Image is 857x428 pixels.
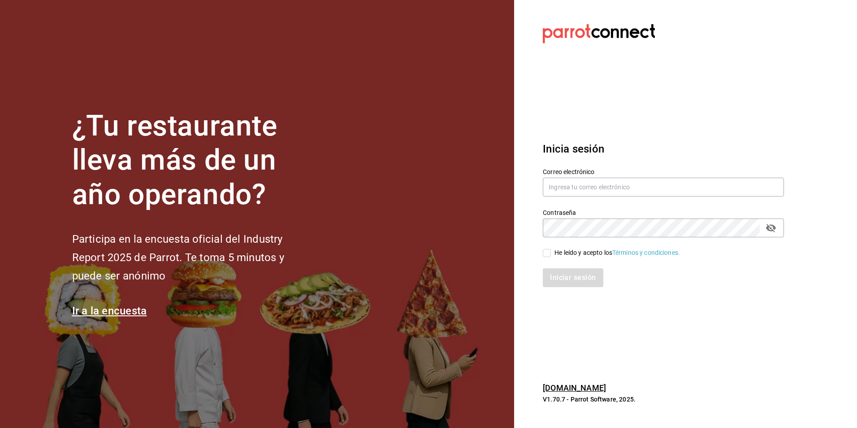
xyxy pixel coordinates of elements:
h2: Participa en la encuesta oficial del Industry Report 2025 de Parrot. Te toma 5 minutos y puede se... [72,230,314,285]
h1: ¿Tu restaurante lleva más de un año operando? [72,109,314,212]
p: V1.70.7 - Parrot Software, 2025. [543,395,784,404]
h3: Inicia sesión [543,141,784,157]
a: Ir a la encuesta [72,305,147,317]
label: Correo electrónico [543,168,784,175]
input: Ingresa tu correo electrónico [543,178,784,197]
label: Contraseña [543,209,784,215]
div: He leído y acepto los [554,248,680,258]
a: Términos y condiciones. [612,249,680,256]
button: passwordField [763,220,779,236]
a: [DOMAIN_NAME] [543,383,606,393]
